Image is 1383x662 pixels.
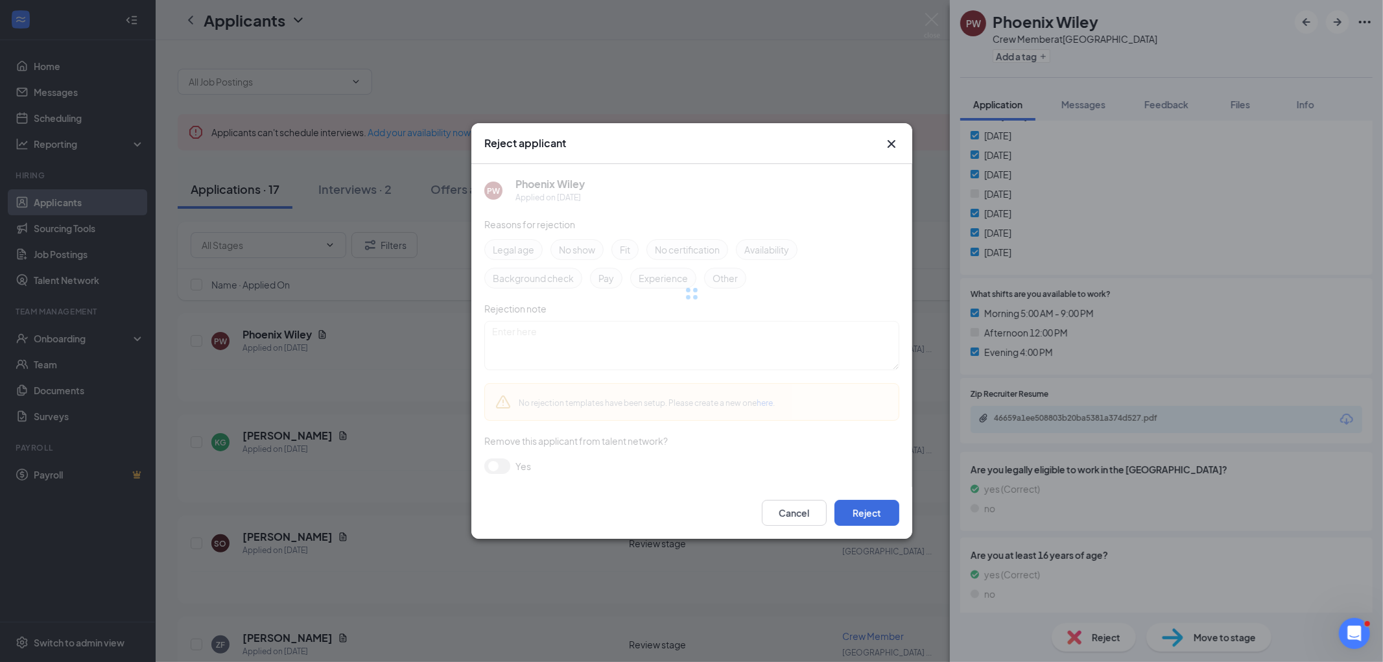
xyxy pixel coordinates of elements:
[884,136,899,152] svg: Cross
[484,136,566,150] h3: Reject applicant
[762,500,827,526] button: Cancel
[834,500,899,526] button: Reject
[1339,618,1370,649] iframe: Intercom live chat
[884,136,899,152] button: Close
